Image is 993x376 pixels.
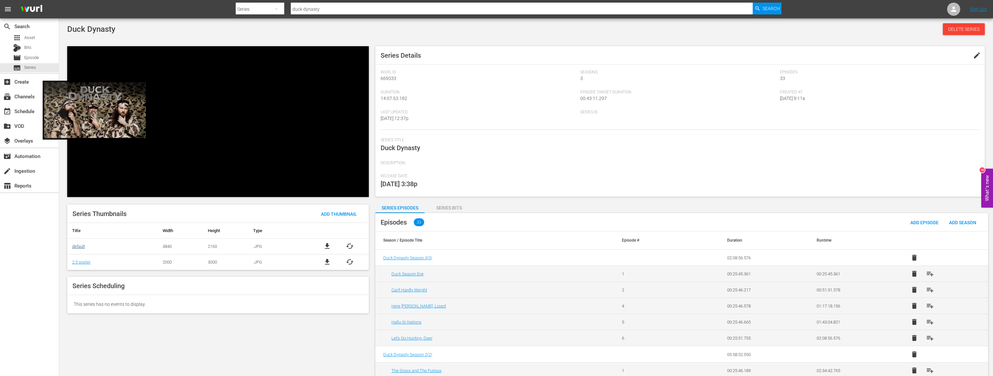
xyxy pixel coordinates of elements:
span: 669333 [381,76,396,81]
span: delete [910,270,918,278]
span: Series Thumbnails [72,210,127,218]
div: Series Bits [425,200,474,216]
span: 33 [414,218,424,226]
span: Asset [13,34,21,42]
td: 4 [614,298,704,314]
button: delete [906,298,922,314]
button: delete [906,346,922,362]
span: [DATE] 12:37p [381,116,408,121]
button: Search [753,3,782,14]
a: Can't Hardly Weight [391,287,427,292]
span: Series ID [580,110,777,115]
button: delete [906,330,922,346]
td: .JPG [248,238,308,254]
span: edit [973,51,981,59]
span: [DATE] 3:38p [381,180,417,188]
button: playlist_add [922,266,938,282]
td: 2160 [203,238,248,254]
span: delete [910,366,918,374]
button: delete [906,314,922,330]
span: Reports [3,182,11,190]
span: playlist_add [926,366,934,374]
div: This series has no events to display. [67,295,369,313]
span: Duration [381,90,577,95]
div: 10 [980,167,985,172]
td: .JPG [248,254,308,270]
span: Duck Dynasty Season 2 ( 2 ) [383,352,432,357]
a: file_download [323,258,331,266]
span: 00:43:11.297 [580,96,607,101]
span: playlist_add [926,318,934,326]
span: Created At [780,90,976,95]
span: Asset [24,34,35,41]
span: Duck Dynasty [381,144,420,152]
td: 00:51:31.578 [809,282,898,298]
td: 05:58:52.550 [719,346,809,363]
td: 00:25:45.361 [719,266,809,282]
td: 2000 [158,254,203,270]
th: Episode # [614,231,704,250]
span: delete [910,334,918,342]
td: 6 [614,330,704,346]
td: 00:25:46.578 [719,298,809,314]
span: Series Title: [381,138,976,143]
span: Episode [13,54,21,62]
td: 00:25:46.665 [719,314,809,330]
th: Duration [719,231,809,250]
button: delete [906,266,922,282]
a: file_download [323,242,331,250]
span: Series [13,64,21,72]
a: Duck Season Eve [391,271,424,276]
span: Duck Dynasty [67,25,115,34]
span: Episodes [381,218,407,226]
span: Episode Target Duration [580,90,777,95]
span: Automation [3,152,11,160]
td: 3000 [203,254,248,270]
td: 2 [614,282,704,298]
button: Add Episode [905,216,944,228]
button: Add Season [944,216,982,228]
td: 1 [614,266,704,282]
span: Add Season [944,220,982,225]
span: Bits [24,44,31,51]
span: playlist_add [926,286,934,294]
span: delete [910,302,918,310]
span: playlist_add [926,334,934,342]
td: 01:43:04.821 [809,314,898,330]
button: Add Thumbnail [316,208,362,220]
span: [DATE] 9:11a [780,96,805,101]
span: playlist_add [926,270,934,278]
span: Wurl Id [381,70,577,75]
span: delete [910,286,918,294]
span: Episode [24,54,39,61]
td: 02:08:56.576 [719,250,809,266]
a: Duck Dynasty Season 2(2) [383,352,432,357]
button: delete [906,250,922,266]
span: menu [4,5,12,13]
a: default [72,244,85,249]
a: Let's Go Hunting, Deer [391,336,432,341]
span: Ingestion [3,167,11,175]
img: ans4CAIJ8jUAAAAAAAAAAAAAAAAAAAAAAAAgQb4GAAAAAAAAAAAAAAAAAAAAAAAAJMjXAAAAAAAAAAAAAAAAAAAAAAAAgAT5G... [16,2,47,17]
button: Series Episodes [375,200,425,213]
span: Add Thumbnail [316,211,362,217]
td: 00:25:45.361 [809,266,898,282]
button: playlist_add [922,314,938,330]
span: Description: [381,161,976,166]
a: Hallu-Si-Nations [391,320,422,325]
div: Bits [13,44,21,52]
span: Seasons [580,70,777,75]
button: cached [346,242,354,250]
span: Series Scheduling [72,282,125,290]
a: Duck Dynasty Season 3(3) [383,255,432,260]
td: 00:25:46.217 [719,282,809,298]
span: playlist_add [926,302,934,310]
th: Height [203,223,248,239]
a: 2:3 poster [72,260,90,265]
span: 3 [580,76,583,81]
span: Episodes [780,70,976,75]
span: delete [910,318,918,326]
